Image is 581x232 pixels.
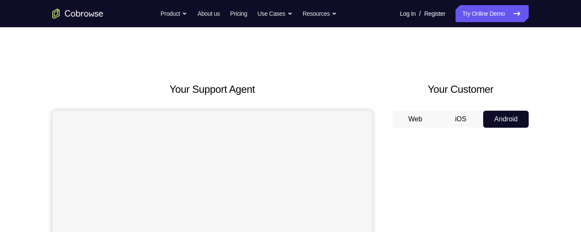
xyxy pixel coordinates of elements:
button: Web [393,111,438,128]
button: Product [161,5,188,22]
h2: Your Support Agent [52,82,372,97]
h2: Your Customer [393,82,529,97]
a: Register [424,5,445,22]
a: Pricing [230,5,247,22]
span: / [419,9,421,19]
a: Go to the home page [52,9,103,19]
a: Try Online Demo [456,5,529,22]
button: Android [483,111,529,128]
button: iOS [438,111,484,128]
a: About us [197,5,219,22]
button: Resources [303,5,337,22]
button: Use Cases [257,5,292,22]
a: Log In [400,5,416,22]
